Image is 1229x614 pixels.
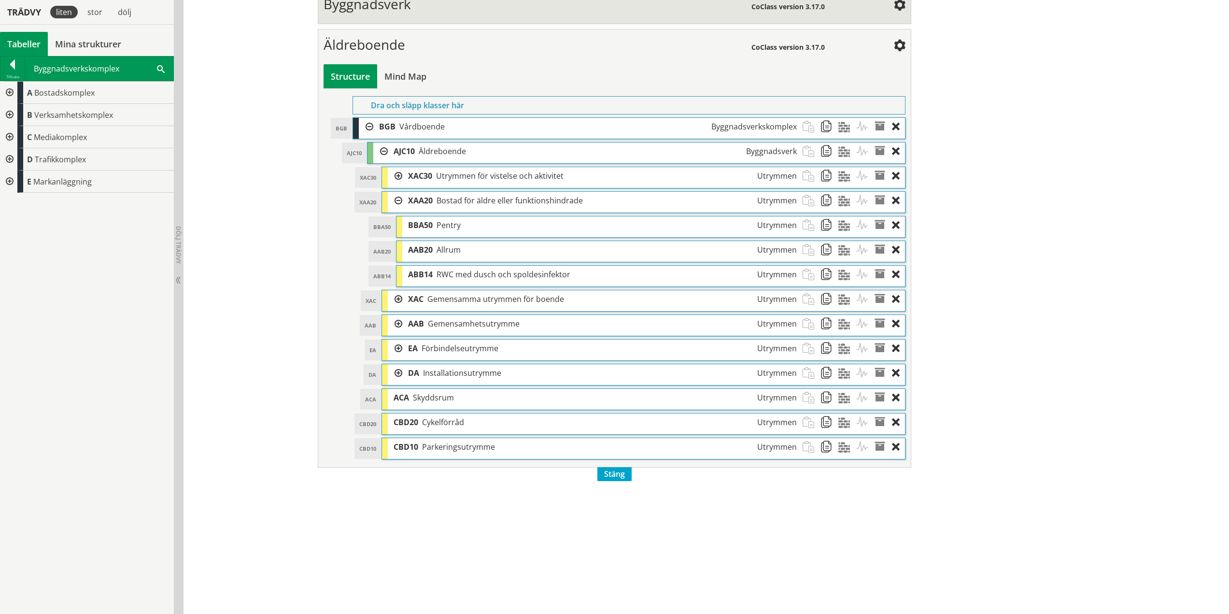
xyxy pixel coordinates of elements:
[856,118,874,136] span: Aktiviteter
[402,192,803,210] div: BGB.AJC10.XAA20
[757,417,797,428] span: Utrymmen
[27,154,33,165] span: D
[408,269,433,280] span: ABB14
[0,73,25,81] div: Tillbaka
[408,368,419,378] span: DA
[803,364,820,382] span: Klistra in strukturobjekt
[437,220,461,230] span: Pentry
[856,315,874,333] span: Aktiviteter
[803,266,820,284] span: Klistra in strukturobjekt
[408,318,424,329] span: AAB
[856,266,874,284] span: Aktiviteter
[597,467,632,481] span: Stäng
[892,118,905,136] div: Ta bort objekt
[50,6,78,18] div: liten
[874,290,892,308] span: Egenskaper
[838,192,856,210] span: Material
[892,315,905,333] div: Ta bort objekt
[368,216,396,237] div: BBA50
[856,438,874,456] span: Aktiviteter
[324,64,377,88] div: Bygg och visa struktur i tabellvy
[838,389,856,407] span: Material
[856,216,874,234] span: Aktiviteter
[874,340,892,357] span: Egenskaper
[388,143,803,160] div: BGB.AJC10
[394,442,418,452] span: CBD10
[368,241,396,262] div: AAB20
[437,244,461,255] span: Allrum
[757,171,797,181] span: Utrymmen
[874,438,892,456] span: Egenskaper
[423,368,501,378] span: Installationsutrymme
[757,294,797,304] span: Utrymmen
[820,216,838,234] span: Kopiera strukturobjekt
[874,167,892,185] span: Egenskaper
[361,290,381,311] div: XAC
[838,241,856,259] span: Material
[388,389,803,407] div: BGB.AJC10.ACA
[757,269,797,280] span: Utrymmen
[892,241,905,259] div: Ta bort objekt
[820,438,838,456] span: Kopiera strukturobjekt
[373,118,803,136] div: BGB
[428,318,520,329] span: Gemensamhetsutrymme
[874,143,892,160] span: Egenskaper
[803,290,820,308] span: Klistra in strukturobjekt
[820,241,838,259] span: Kopiera strukturobjekt
[354,192,381,213] div: XAA20
[354,414,381,434] div: CBD20
[360,315,381,336] div: AAB
[757,244,797,255] span: Utrymmen
[803,216,820,234] span: Klistra in strukturobjekt
[746,146,797,157] span: Byggnadsverk
[711,121,797,132] span: Byggnadsverkskomplex
[838,438,856,456] span: Material
[838,216,856,234] span: Material
[820,389,838,407] span: Kopiera strukturobjekt
[894,41,905,52] span: Inställningar
[874,364,892,382] span: Egenskaper
[402,290,803,308] div: BGB.AJC10.XAC
[422,343,498,354] span: Förbindelseutrymme
[803,167,820,185] span: Klistra in strukturobjekt
[803,143,820,160] span: Klistra in strukturobjekt
[437,269,570,280] span: RWC med dusch och spoldesinfektor
[803,241,820,259] span: Klistra in strukturobjekt
[419,146,466,157] span: Äldreboende
[838,414,856,431] span: Material
[388,438,803,456] div: BGB.AJC10.CBD10
[402,216,803,234] div: BGB.AJC10.XAA20.BBA50
[377,64,434,88] div: Bygg och visa struktur i en mind map-vy
[360,389,381,410] div: ACA
[892,266,905,284] div: Ta bort objekt
[354,438,381,459] div: CBD10
[437,195,583,206] span: Bostad för äldre eller funktionshindrade
[856,167,874,185] span: Aktiviteter
[757,442,797,452] span: Utrymmen
[874,389,892,407] span: Egenskaper
[757,195,797,206] span: Utrymmen
[422,417,464,428] span: Cykelförråd
[48,32,128,56] a: Mina strukturer
[27,132,32,143] span: C
[35,154,86,165] span: Trafikkomplex
[803,389,820,407] span: Klistra in strukturobjekt
[408,171,432,181] span: XAC30
[112,6,137,18] div: dölj
[892,414,905,431] div: Ta bort objekt
[820,192,838,210] span: Kopiera strukturobjekt
[803,118,820,136] span: Klistra in strukturobjekt
[838,340,856,357] span: Material
[757,220,797,230] span: Utrymmen
[874,315,892,333] span: Egenskaper
[413,392,454,403] span: Skyddsrum
[803,414,820,431] span: Klistra in strukturobjekt
[27,110,32,120] span: B
[820,364,838,382] span: Kopiera strukturobjekt
[820,266,838,284] span: Kopiera strukturobjekt
[365,340,381,360] div: EA
[324,35,405,54] span: Äldreboende
[838,266,856,284] span: Material
[402,241,803,259] div: BGB.AJC10.XAA20.AAB20
[892,290,905,308] div: Ta bort objekt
